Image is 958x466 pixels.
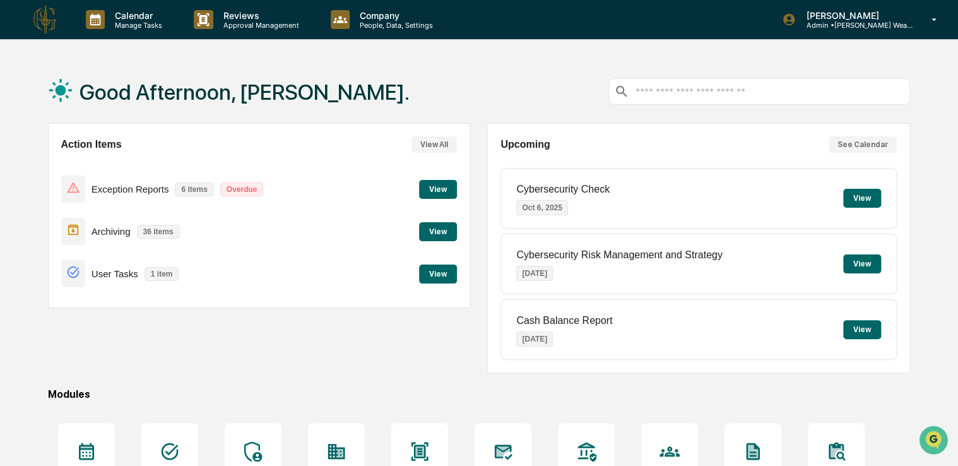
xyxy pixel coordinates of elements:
[27,96,49,119] img: 8933085812038_c878075ebb4cc5468115_72.jpg
[137,225,180,239] p: 36 items
[220,182,264,196] p: Overdue
[419,222,457,241] button: View
[92,268,138,279] p: User Tasks
[105,171,109,181] span: •
[105,21,169,30] p: Manage Tasks
[419,267,457,279] a: View
[105,10,169,21] p: Calendar
[112,171,138,181] span: [DATE]
[13,225,23,235] div: 🖐️
[13,26,230,46] p: How can we help?
[57,109,174,119] div: We're available if you need us!
[13,96,35,119] img: 1746055101610-c473b297-6a78-478c-a979-82029cc54cd1
[89,278,153,288] a: Powered byPylon
[30,4,61,35] img: logo
[48,388,910,400] div: Modules
[126,278,153,288] span: Pylon
[8,242,85,265] a: 🔎Data Lookup
[92,225,102,235] div: 🗄️
[215,100,230,115] button: Start new chat
[843,254,881,273] button: View
[500,139,550,150] h2: Upcoming
[80,80,410,105] h1: Good Afternoon, [PERSON_NAME].
[145,267,179,281] p: 1 item
[61,139,122,150] h2: Action Items
[13,249,23,259] div: 🔎
[25,248,80,260] span: Data Lookup
[86,218,162,241] a: 🗄️Attestations
[8,218,86,241] a: 🖐️Preclearance
[419,265,457,284] button: View
[419,225,457,237] a: View
[829,136,897,153] button: See Calendar
[796,21,913,30] p: Admin • [PERSON_NAME] Wealth Advisors
[175,182,213,196] p: 6 items
[25,224,81,236] span: Preclearance
[796,10,913,21] p: [PERSON_NAME]
[419,180,457,199] button: View
[213,21,305,30] p: Approval Management
[516,315,612,326] p: Cash Balance Report
[516,249,722,261] p: Cybersecurity Risk Management and Strategy
[516,200,567,215] p: Oct 6, 2025
[104,224,157,236] span: Attestations
[39,171,102,181] span: [PERSON_NAME]
[419,182,457,194] a: View
[350,21,439,30] p: People, Data, Settings
[843,189,881,208] button: View
[13,140,85,150] div: Past conversations
[13,159,33,179] img: Sigrid Alegria
[350,10,439,21] p: Company
[516,266,553,281] p: [DATE]
[92,184,169,194] p: Exception Reports
[92,226,131,237] p: Archiving
[516,184,610,195] p: Cybersecurity Check
[918,424,952,458] iframe: Open customer support
[843,320,881,339] button: View
[57,96,207,109] div: Start new chat
[516,332,553,347] p: [DATE]
[411,136,457,153] button: View All
[196,137,230,152] button: See all
[213,10,305,21] p: Reviews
